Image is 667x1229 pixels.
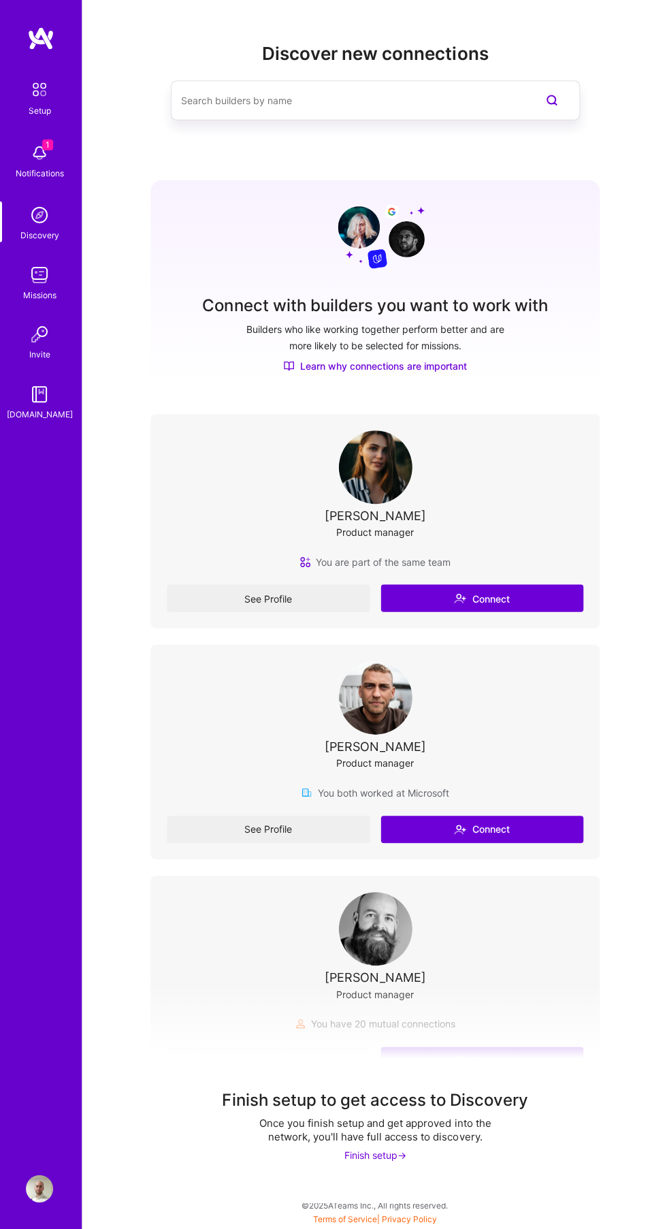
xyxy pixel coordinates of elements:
img: discovery [26,202,53,229]
h2: Discover new connections [150,44,599,65]
div: Once you finish setup and get approved into the network, you'll have full access to discovery. [239,1116,511,1143]
div: © 2025 ATeams Inc., All rights reserved. [82,1188,667,1222]
div: Missions [23,289,56,303]
span: 1 [42,140,53,151]
div: Setup [29,105,51,118]
p: Builders who like working together perform better and are more likely to be selected for missions. [240,322,509,355]
div: You both worked at Microsoft [301,786,449,800]
img: User Avatar [338,431,412,505]
span: | [312,1213,436,1224]
a: Privacy Policy [381,1213,436,1224]
div: Discovery [20,229,59,243]
div: [DOMAIN_NAME] [7,409,73,422]
img: setup [25,76,54,105]
div: Product manager [336,756,414,770]
img: User Avatar [338,661,412,735]
h3: Connect with builders you want to work with [202,297,547,317]
img: logo [27,27,54,52]
img: Grow your network [325,195,424,270]
div: [PERSON_NAME] [324,740,425,754]
div: Finish setup -> [344,1148,406,1162]
img: teamwork [26,262,53,289]
img: bell [26,140,53,167]
a: Learn why connections are important [283,360,466,374]
img: guide book [26,381,53,409]
img: User Avatar [338,892,412,965]
div: Product manager [336,526,414,539]
div: [PERSON_NAME] [324,510,425,524]
img: company icon [301,787,312,798]
div: Notifications [16,167,64,181]
img: User Avatar [26,1175,53,1202]
a: User Avatar [22,1175,56,1202]
a: Terms of Service [312,1213,376,1224]
i: icon SearchPurple [543,93,559,110]
img: Discover [283,361,294,372]
div: Finish setup to get access to Discovery [222,1089,527,1111]
div: [PERSON_NAME] [324,971,425,985]
div: Invite [29,349,50,362]
input: Search builders by name [181,85,515,118]
img: Invite [26,321,53,349]
div: You are part of the same team [299,556,451,569]
img: team [299,557,310,568]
